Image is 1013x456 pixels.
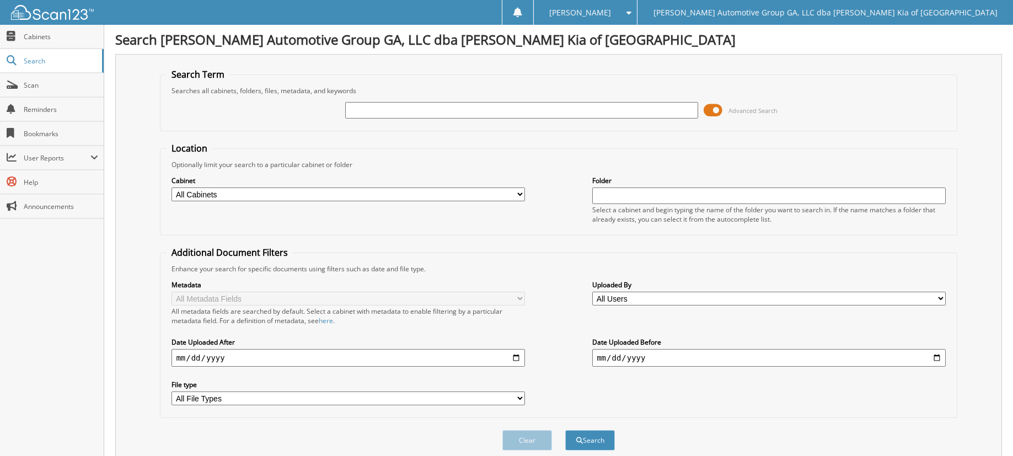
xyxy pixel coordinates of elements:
[319,316,333,325] a: here
[502,430,552,450] button: Clear
[166,68,230,81] legend: Search Term
[728,106,778,115] span: Advanced Search
[653,9,998,16] span: [PERSON_NAME] Automotive Group GA, LLC dba [PERSON_NAME] Kia of [GEOGRAPHIC_DATA]
[24,56,97,66] span: Search
[24,153,90,163] span: User Reports
[592,205,945,224] div: Select a cabinet and begin typing the name of the folder you want to search in. If the name match...
[166,264,951,273] div: Enhance your search for specific documents using filters such as date and file type.
[592,349,945,367] input: end
[171,337,524,347] label: Date Uploaded After
[565,430,615,450] button: Search
[24,178,98,187] span: Help
[24,129,98,138] span: Bookmarks
[115,30,1002,49] h1: Search [PERSON_NAME] Automotive Group GA, LLC dba [PERSON_NAME] Kia of [GEOGRAPHIC_DATA]
[171,307,524,325] div: All metadata fields are searched by default. Select a cabinet with metadata to enable filtering b...
[166,86,951,95] div: Searches all cabinets, folders, files, metadata, and keywords
[166,246,293,259] legend: Additional Document Filters
[592,176,945,185] label: Folder
[24,202,98,211] span: Announcements
[11,5,94,20] img: scan123-logo-white.svg
[166,142,213,154] legend: Location
[171,280,524,289] label: Metadata
[171,380,524,389] label: File type
[24,32,98,41] span: Cabinets
[171,349,524,367] input: start
[171,176,524,185] label: Cabinet
[549,9,611,16] span: [PERSON_NAME]
[592,337,945,347] label: Date Uploaded Before
[24,81,98,90] span: Scan
[24,105,98,114] span: Reminders
[958,403,1013,456] iframe: Chat Widget
[166,160,951,169] div: Optionally limit your search to a particular cabinet or folder
[592,280,945,289] label: Uploaded By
